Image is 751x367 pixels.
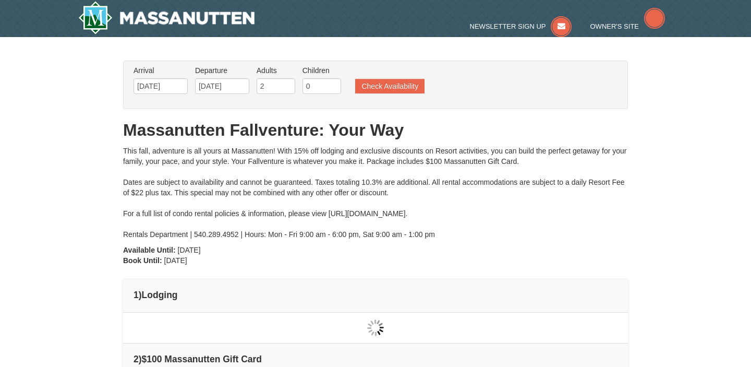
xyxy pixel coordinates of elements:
[134,65,188,76] label: Arrival
[123,146,628,240] div: This fall, adventure is all yours at Massanutten! With 15% off lodging and exclusive discounts on...
[257,65,295,76] label: Adults
[123,246,176,254] strong: Available Until:
[590,22,639,30] span: Owner's Site
[195,65,249,76] label: Departure
[470,22,572,30] a: Newsletter Sign Up
[123,120,628,140] h1: Massanutten Fallventure: Your Way
[139,354,142,364] span: )
[134,354,617,364] h4: 2 $100 Massanutten Gift Card
[78,1,255,34] a: Massanutten Resort
[470,22,546,30] span: Newsletter Sign Up
[178,246,201,254] span: [DATE]
[367,319,384,336] img: wait gif
[164,256,187,265] span: [DATE]
[78,1,255,34] img: Massanutten Resort Logo
[590,22,665,30] a: Owner's Site
[355,79,425,93] button: Check Availability
[134,290,617,300] h4: 1 Lodging
[302,65,341,76] label: Children
[139,290,142,300] span: )
[123,256,162,265] strong: Book Until:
